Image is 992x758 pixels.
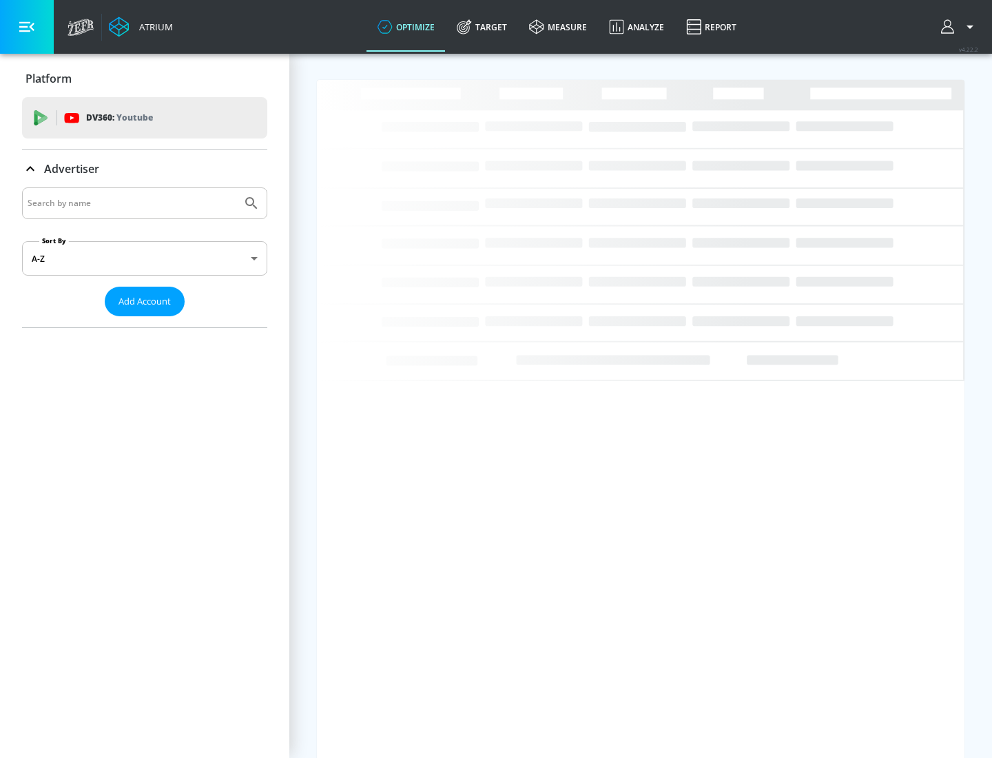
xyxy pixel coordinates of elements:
[109,17,173,37] a: Atrium
[22,97,267,139] div: DV360: Youtube
[134,21,173,33] div: Atrium
[22,150,267,188] div: Advertiser
[44,161,99,176] p: Advertiser
[518,2,598,52] a: measure
[446,2,518,52] a: Target
[598,2,675,52] a: Analyze
[22,241,267,276] div: A-Z
[116,110,153,125] p: Youtube
[22,316,267,327] nav: list of Advertiser
[118,294,171,309] span: Add Account
[959,45,978,53] span: v 4.22.2
[25,71,72,86] p: Platform
[86,110,153,125] p: DV360:
[366,2,446,52] a: optimize
[39,236,69,245] label: Sort By
[22,187,267,327] div: Advertiser
[105,287,185,316] button: Add Account
[28,194,236,212] input: Search by name
[22,59,267,98] div: Platform
[675,2,747,52] a: Report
